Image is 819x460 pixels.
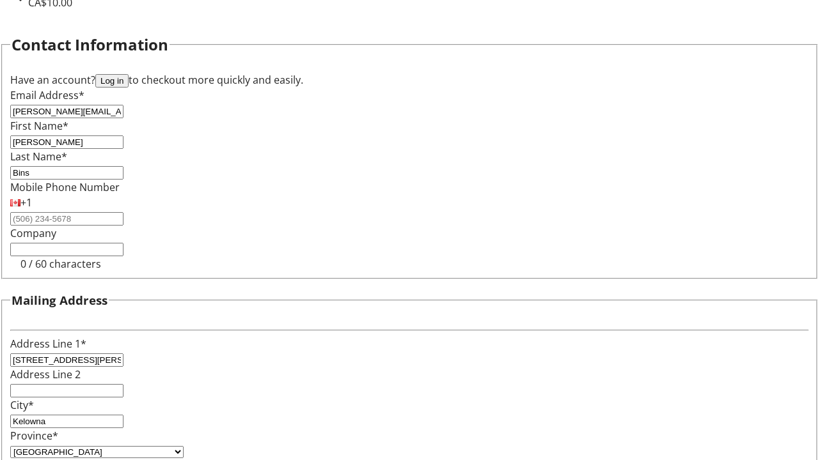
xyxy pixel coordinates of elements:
label: City* [10,398,34,412]
h3: Mailing Address [12,291,107,309]
label: Company [10,226,56,240]
label: Last Name* [10,149,67,164]
label: Address Line 2 [10,367,81,381]
label: Address Line 1* [10,337,86,351]
input: (506) 234-5678 [10,212,123,226]
label: Province* [10,429,58,443]
h2: Contact Information [12,33,168,56]
label: Mobile Phone Number [10,180,120,194]
button: Log in [95,74,129,88]
tr-character-limit: 0 / 60 characters [20,257,101,271]
input: Address [10,353,123,367]
label: First Name* [10,119,68,133]
label: Email Address* [10,88,84,102]
div: Have an account? to checkout more quickly and easily. [10,72,809,88]
input: City [10,415,123,428]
